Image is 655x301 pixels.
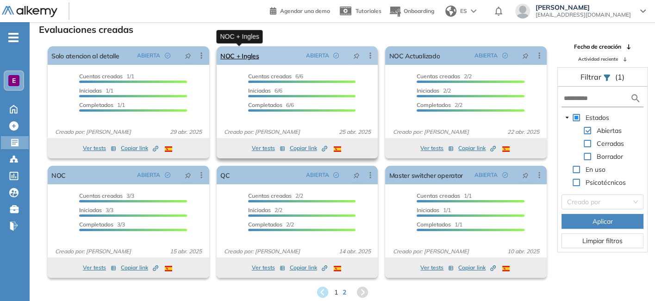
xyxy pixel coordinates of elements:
[343,288,346,297] span: 2
[2,6,57,18] img: Logo
[584,177,628,188] span: Psicotécnicos
[220,166,230,184] a: QC
[389,1,434,21] button: Onboarding
[417,101,451,108] span: Completados
[615,71,624,82] span: (1)
[306,171,329,179] span: ABIERTA
[597,126,622,135] span: Abiertas
[79,73,123,80] span: Cuentas creadas
[389,46,440,65] a: NOC Actualizado
[458,143,496,154] button: Copiar link
[79,221,125,228] span: 3/3
[597,139,624,148] span: Cerradas
[248,87,271,94] span: Iniciadas
[417,87,451,94] span: 2/2
[248,73,303,80] span: 6/6
[334,146,341,152] img: ESP
[417,207,439,213] span: Iniciadas
[353,171,360,179] span: pushpin
[595,151,625,162] span: Borrador
[580,72,603,82] span: Filtrar
[458,263,496,272] span: Copiar link
[220,247,304,256] span: Creado por: [PERSON_NAME]
[389,247,472,256] span: Creado por: [PERSON_NAME]
[504,128,543,136] span: 22 abr. 2025
[83,143,116,154] button: Ver tests
[333,172,339,178] span: check-circle
[586,113,609,122] span: Estados
[248,73,292,80] span: Cuentas creadas
[165,53,170,58] span: check-circle
[458,144,496,152] span: Copiar link
[445,6,456,17] img: world
[248,101,282,108] span: Completados
[515,48,536,63] button: pushpin
[248,87,282,94] span: 6/6
[137,51,160,60] span: ABIERTA
[220,128,304,136] span: Creado por: [PERSON_NAME]
[536,4,631,11] span: [PERSON_NAME]
[248,221,294,228] span: 2/2
[417,192,460,199] span: Cuentas creadas
[248,221,282,228] span: Completados
[12,77,16,84] span: E
[306,51,329,60] span: ABIERTA
[502,266,510,271] img: ESP
[417,101,462,108] span: 2/2
[79,207,102,213] span: Iniciadas
[460,7,467,15] span: ES
[458,262,496,273] button: Copiar link
[280,7,330,14] span: Agendar una demo
[79,87,102,94] span: Iniciadas
[522,52,529,59] span: pushpin
[334,288,338,297] span: 1
[290,263,327,272] span: Copiar link
[565,115,569,120] span: caret-down
[334,266,341,271] img: ESP
[346,48,367,63] button: pushpin
[515,168,536,182] button: pushpin
[417,192,472,199] span: 1/1
[216,30,262,43] div: NOC + Ingles
[474,171,498,179] span: ABIERTA
[166,247,206,256] span: 15 abr. 2025
[597,152,623,161] span: Borrador
[346,168,367,182] button: pushpin
[504,247,543,256] span: 10 abr. 2025
[502,172,508,178] span: check-circle
[356,7,381,14] span: Tutoriales
[417,221,451,228] span: Completados
[79,87,113,94] span: 1/1
[51,247,135,256] span: Creado por: [PERSON_NAME]
[185,171,191,179] span: pushpin
[474,51,498,60] span: ABIERTA
[83,262,116,273] button: Ver tests
[417,73,460,80] span: Cuentas creadas
[121,263,158,272] span: Copiar link
[404,7,434,14] span: Onboarding
[417,221,462,228] span: 1/1
[582,236,623,246] span: Limpiar filtros
[561,233,643,248] button: Limpiar filtros
[471,9,476,13] img: arrow
[165,146,172,152] img: ESP
[137,171,160,179] span: ABIERTA
[178,168,198,182] button: pushpin
[79,101,125,108] span: 1/1
[121,143,158,154] button: Copiar link
[593,216,613,226] span: Aplicar
[502,146,510,152] img: ESP
[595,125,624,136] span: Abiertas
[536,11,631,19] span: [EMAIL_ADDRESS][DOMAIN_NAME]
[121,262,158,273] button: Copiar link
[417,207,451,213] span: 1/1
[333,53,339,58] span: check-circle
[178,48,198,63] button: pushpin
[578,56,618,63] span: Actividad reciente
[185,52,191,59] span: pushpin
[165,172,170,178] span: check-circle
[417,87,439,94] span: Iniciadas
[584,112,611,123] span: Estados
[165,266,172,271] img: ESP
[595,138,626,149] span: Cerradas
